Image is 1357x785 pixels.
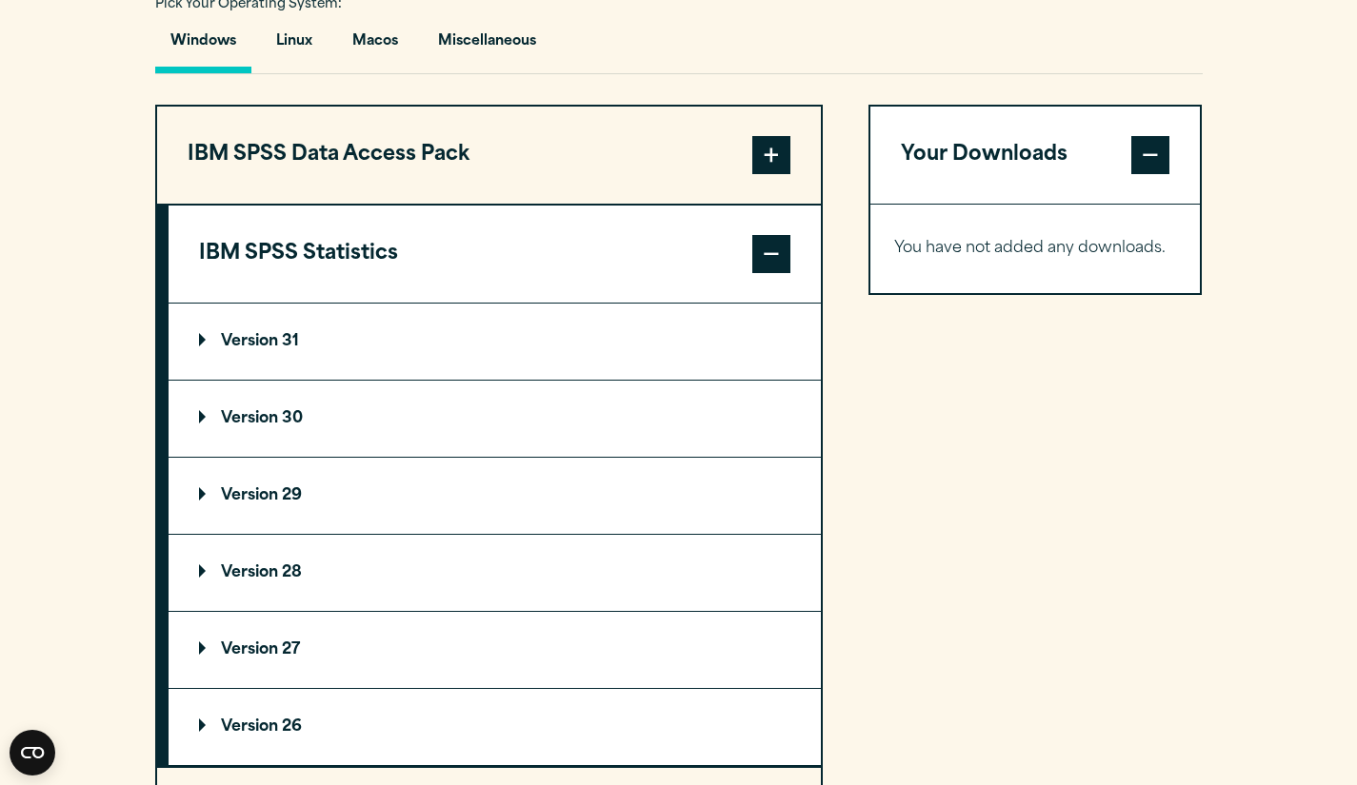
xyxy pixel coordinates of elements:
[169,535,821,611] summary: Version 28
[423,19,551,73] button: Miscellaneous
[870,107,1201,204] button: Your Downloads
[169,458,821,534] summary: Version 29
[199,488,302,503] p: Version 29
[870,204,1201,293] div: Your Downloads
[169,381,821,457] summary: Version 30
[199,642,300,657] p: Version 27
[894,235,1177,263] p: You have not added any downloads.
[199,411,303,426] p: Version 30
[10,730,55,775] button: Open CMP widget
[199,334,299,349] p: Version 31
[169,689,821,765] summary: Version 26
[337,19,413,73] button: Macos
[199,719,302,735] p: Version 26
[169,612,821,688] summary: Version 27
[155,19,251,73] button: Windows
[169,304,821,380] summary: Version 31
[199,565,302,580] p: Version 28
[169,303,821,766] div: IBM SPSS Statistics
[157,107,821,204] button: IBM SPSS Data Access Pack
[261,19,328,73] button: Linux
[169,206,821,303] button: IBM SPSS Statistics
